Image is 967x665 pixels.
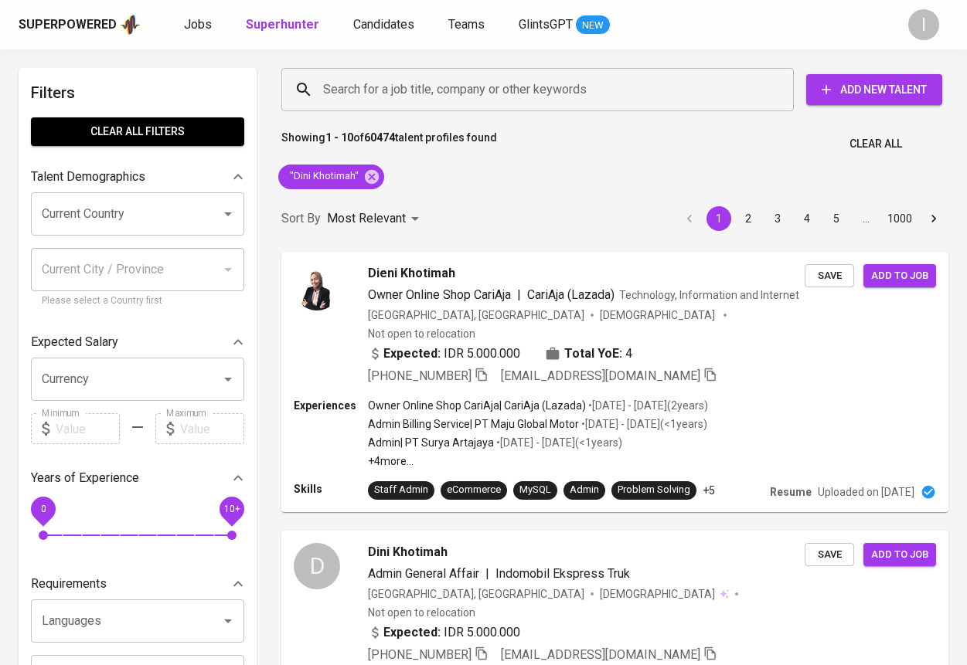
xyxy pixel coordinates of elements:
span: Save [812,546,846,564]
p: Uploaded on [DATE] [818,484,914,500]
span: Dini Khotimah [368,543,448,562]
div: Staff Admin [374,483,428,497]
b: Superhunter [246,17,319,32]
p: • [DATE] - [DATE] ( <1 years ) [579,416,707,432]
div: Talent Demographics [31,161,244,192]
b: Total YoE: [564,344,622,363]
span: Add New Talent [819,80,930,100]
span: Teams [448,17,485,32]
div: Admin [570,483,599,497]
a: Teams [448,15,488,35]
div: D [294,543,340,589]
div: … [853,211,878,226]
p: Expected Salary [31,333,118,351]
button: Go to next page [921,206,946,231]
button: Clear All [843,130,908,158]
span: Technology, Information and Internet [619,289,799,301]
span: 10+ [223,504,240,514]
span: NEW [576,18,610,33]
p: Sort By [281,209,321,228]
button: Go to page 1000 [883,206,917,231]
div: Superpowered [19,16,117,34]
span: Clear All filters [43,122,232,141]
div: "Dini Khotimah" [278,165,384,189]
p: Experiences [294,398,368,413]
span: "Dini Khotimah" [278,169,368,184]
span: [EMAIL_ADDRESS][DOMAIN_NAME] [501,647,700,662]
p: Please select a Country first [42,293,233,309]
button: Go to page 5 [824,206,849,231]
span: Candidates [353,17,414,32]
p: • [DATE] - [DATE] ( 2 years ) [586,398,708,413]
p: Years of Experience [31,469,139,487]
p: Skills [294,481,368,497]
span: Owner Online Shop CariAja [368,287,511,302]
button: Go to page 4 [795,206,819,231]
span: [PHONE_NUMBER] [368,368,472,383]
p: +5 [703,483,715,498]
button: Go to page 2 [736,206,761,231]
div: IDR 5.000.000 [368,344,520,363]
h6: Filters [31,80,244,105]
div: [GEOGRAPHIC_DATA], [GEOGRAPHIC_DATA] [368,586,584,602]
span: [DEMOGRAPHIC_DATA] [600,307,717,323]
button: Clear All filters [31,117,244,146]
span: Clear All [850,134,902,154]
button: Add to job [863,543,936,567]
span: CariAja (Lazada) [527,287,615,302]
div: Years of Experience [31,463,244,494]
button: page 1 [707,206,731,231]
span: Jobs [184,17,212,32]
a: Dieni KhotimahOwner Online Shop CariAja|CariAja (Lazada)Technology, Information and Internet[GEOG... [281,252,948,512]
b: 1 - 10 [325,131,353,144]
span: Admin General Affair [368,566,479,581]
a: Candidates [353,15,417,35]
div: Requirements [31,568,244,599]
button: Add New Talent [806,74,942,105]
button: Open [217,203,239,225]
div: MySQL [519,483,551,497]
p: Owner Online Shop CariAja | CariAja (Lazada) [368,398,586,413]
p: Not open to relocation [368,605,475,620]
button: Save [805,264,854,288]
span: 4 [625,344,632,363]
div: [GEOGRAPHIC_DATA], [GEOGRAPHIC_DATA] [368,307,584,323]
button: Save [805,543,854,567]
button: Go to page 3 [765,206,790,231]
span: | [485,565,489,583]
div: eCommerce [447,483,501,497]
p: Resume [770,484,812,500]
a: GlintsGPT NEW [519,15,610,35]
b: Expected: [383,344,441,363]
p: Admin | PT Surya Artajaya [368,435,494,450]
a: Jobs [184,15,215,35]
span: Dieni Khotimah [368,264,455,283]
p: Showing of talent profiles found [281,130,497,158]
button: Add to job [863,264,936,288]
span: Add to job [871,267,928,285]
p: Most Relevant [327,209,406,228]
span: Add to job [871,546,928,564]
div: Expected Salary [31,327,244,358]
button: Open [217,368,239,390]
nav: pagination navigation [675,206,948,231]
div: Most Relevant [327,205,424,233]
span: [PHONE_NUMBER] [368,647,472,662]
b: Expected: [383,623,441,642]
p: Requirements [31,575,107,593]
div: I [908,9,939,40]
p: Admin Billing Service | PT Maju Global Motor [368,416,579,432]
div: Problem Solving [618,483,690,497]
button: Open [217,610,239,632]
span: 0 [40,504,46,514]
img: be7f36fedf792519035d99b5696d3512.jpeg [294,264,340,310]
div: IDR 5.000.000 [368,623,520,642]
span: Save [812,267,846,285]
p: +4 more ... [368,453,708,469]
span: [EMAIL_ADDRESS][DOMAIN_NAME] [501,368,700,383]
p: Talent Demographics [31,168,145,186]
p: • [DATE] - [DATE] ( <1 years ) [494,435,622,450]
p: Not open to relocation [368,326,475,341]
span: GlintsGPT [519,17,573,32]
span: [DEMOGRAPHIC_DATA] [600,586,717,602]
